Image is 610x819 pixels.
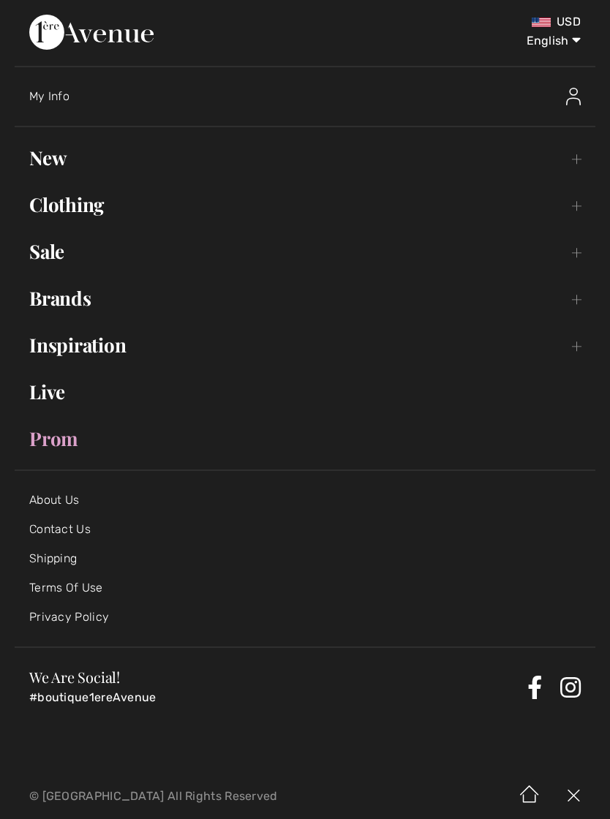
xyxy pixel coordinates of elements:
[29,522,91,536] a: Contact Us
[360,15,581,29] div: USD
[29,610,109,624] a: Privacy Policy
[15,142,595,174] a: New
[551,774,595,819] img: X
[29,581,103,595] a: Terms Of Use
[29,15,154,50] img: 1ère Avenue
[566,88,581,105] img: My Info
[29,690,521,705] p: #boutique1ereAvenue
[15,423,595,455] a: Prom
[29,551,77,565] a: Shipping
[29,493,79,507] a: About Us
[15,376,595,408] a: Live
[29,89,69,103] span: My Info
[29,670,521,684] h3: We Are Social!
[527,676,542,699] a: Facebook
[29,791,360,801] p: © [GEOGRAPHIC_DATA] All Rights Reserved
[560,676,581,699] a: Instagram
[508,774,551,819] img: Home
[15,329,595,361] a: Inspiration
[15,189,595,221] a: Clothing
[29,73,595,120] a: My InfoMy Info
[15,282,595,314] a: Brands
[15,235,595,268] a: Sale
